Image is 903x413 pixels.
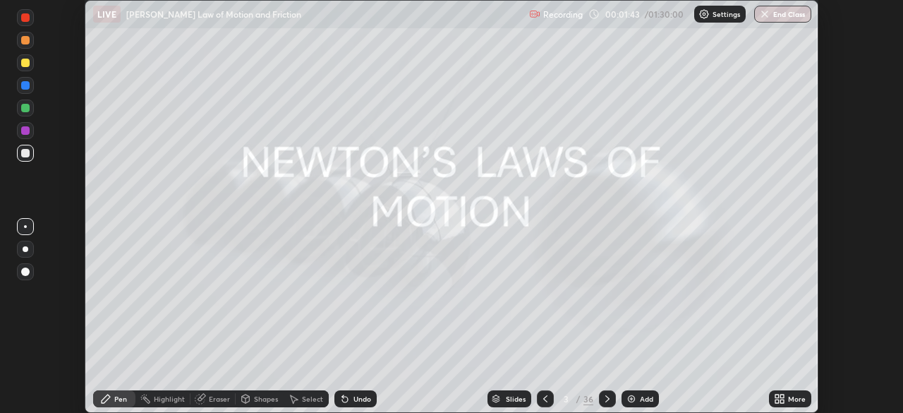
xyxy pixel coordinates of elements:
[583,393,593,405] div: 36
[576,395,581,403] div: /
[640,395,653,402] div: Add
[759,8,770,20] img: end-class-cross
[302,395,323,402] div: Select
[97,8,116,20] p: LIVE
[126,8,301,20] p: [PERSON_NAME] Law of Motion and Friction
[353,395,371,402] div: Undo
[698,8,710,20] img: class-settings-icons
[788,395,806,402] div: More
[543,9,583,20] p: Recording
[754,6,811,23] button: End Class
[559,395,574,403] div: 3
[529,8,540,20] img: recording.375f2c34.svg
[506,395,526,402] div: Slides
[154,395,185,402] div: Highlight
[254,395,278,402] div: Shapes
[626,393,637,405] img: add-slide-button
[713,11,740,18] p: Settings
[114,395,127,402] div: Pen
[209,395,230,402] div: Eraser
